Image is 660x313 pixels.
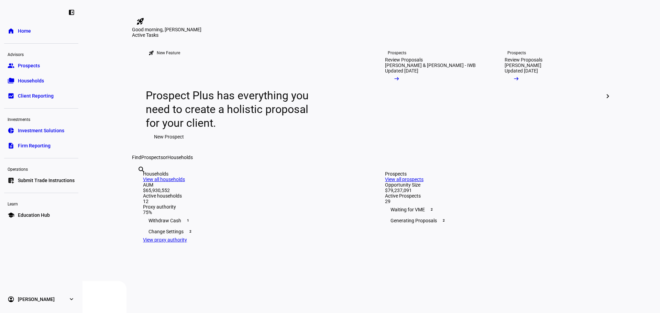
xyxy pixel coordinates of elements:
eth-mat-symbol: account_circle [8,296,14,303]
a: pie_chartInvestment Solutions [4,124,78,137]
div: Investments [4,114,78,124]
div: 12 [143,199,357,204]
span: Client Reporting [18,92,54,99]
a: ProspectsReview Proposals[PERSON_NAME]Updated [DATE] [494,38,608,155]
div: Prospect Plus has everything you need to create a holistic proposal for your client. [146,89,315,130]
span: Submit Trade Instructions [18,177,75,184]
div: 29 [385,199,599,204]
eth-mat-symbol: pie_chart [8,127,14,134]
div: [PERSON_NAME] & [PERSON_NAME] - IWB [385,63,476,68]
button: New Prospect [146,130,192,144]
a: bid_landscapeClient Reporting [4,89,78,103]
span: Home [18,27,31,34]
div: Review Proposals [505,57,542,63]
span: Households [167,155,193,160]
mat-icon: arrow_right_alt [393,75,400,82]
span: 1 [185,218,191,223]
a: descriptionFirm Reporting [4,139,78,153]
div: Updated [DATE] [505,68,538,74]
div: Advisors [4,49,78,59]
div: 75% [143,210,357,215]
a: folder_copyHouseholds [4,74,78,88]
div: Proxy authority [143,204,357,210]
eth-mat-symbol: expand_more [68,296,75,303]
mat-icon: rocket_launch [148,50,154,56]
div: Good morning, [PERSON_NAME] [132,27,610,32]
div: AUM [143,182,357,188]
div: Find or [132,155,610,160]
div: [PERSON_NAME] [505,63,541,68]
span: Households [18,77,44,84]
span: Investment Solutions [18,127,64,134]
span: Prospects [18,62,40,69]
mat-icon: search [137,166,146,174]
span: New Prospect [154,130,184,144]
eth-mat-symbol: description [8,142,14,149]
eth-mat-symbol: folder_copy [8,77,14,84]
eth-mat-symbol: left_panel_close [68,9,75,16]
div: $79,237,091 [385,188,599,193]
div: Change Settings [143,226,357,237]
a: ProspectsReview Proposals[PERSON_NAME] & [PERSON_NAME] - IWBUpdated [DATE] [374,38,488,155]
eth-mat-symbol: home [8,27,14,34]
eth-mat-symbol: group [8,62,14,69]
div: Prospects [507,50,526,56]
a: View proxy authority [143,237,187,243]
div: Learn [4,199,78,208]
input: Enter name of prospect or household [137,175,139,183]
div: Withdraw Cash [143,215,357,226]
span: Education Hub [18,212,50,219]
div: Active households [143,193,357,199]
div: Operations [4,164,78,174]
span: Prospects [141,155,163,160]
a: View all prospects [385,177,423,182]
div: Prospects [388,50,406,56]
eth-mat-symbol: list_alt_add [8,177,14,184]
span: Firm Reporting [18,142,51,149]
div: Active Prospects [385,193,599,199]
a: View all households [143,177,185,182]
mat-icon: rocket_launch [136,17,144,25]
eth-mat-symbol: bid_landscape [8,92,14,99]
div: Updated [DATE] [385,68,418,74]
a: homeHome [4,24,78,38]
div: Generating Proposals [385,215,599,226]
div: $65,930,552 [143,188,357,193]
mat-icon: chevron_right [604,92,612,100]
div: Review Proposals [385,57,423,63]
div: Prospects [385,171,599,177]
eth-mat-symbol: school [8,212,14,219]
span: 2 [441,218,447,223]
a: groupProspects [4,59,78,72]
span: [PERSON_NAME] [18,296,55,303]
div: Active Tasks [132,32,610,38]
div: Households [143,171,357,177]
span: 2 [188,229,193,234]
div: New Feature [157,50,180,56]
div: Waiting for VME [385,204,599,215]
span: 2 [429,207,434,212]
mat-icon: arrow_right_alt [513,75,520,82]
div: Opportunity Size [385,182,599,188]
